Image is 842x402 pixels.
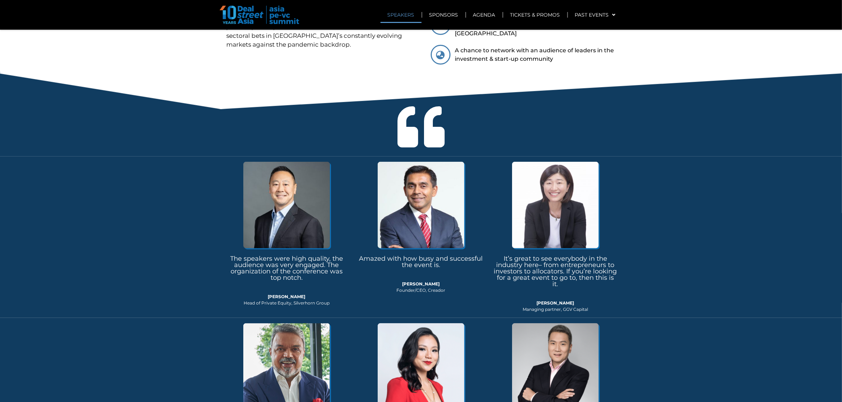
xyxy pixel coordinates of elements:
a: PAST EVENTS [568,7,623,23]
a: AGENDA [466,7,503,23]
strong: [PERSON_NAME] [268,294,305,299]
div: Managing partner, GGV Capital [493,300,617,313]
div: Founder/CEO, Creador [359,281,483,294]
strong: [PERSON_NAME] [536,300,574,306]
a: SPEAKERS [381,7,422,23]
span: It’s great to see everybody in the industry here– from entrepreneurs to investors to allocators. ... [494,255,617,288]
span: Amazed with how busy and successful the event is. [359,255,483,269]
span: A chance to network with an audience of leaders in the investment & start-up community [455,47,614,62]
div: Head of Private Equity, Silverhorn Group [225,294,349,306]
a: SPONSORS [422,7,465,23]
strong: [PERSON_NAME] [402,281,440,286]
span: The speakers were high quality, the audience was very engaged. The organization of the conference... [230,255,343,282]
a: TICKETS & PROMOS [503,7,567,23]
